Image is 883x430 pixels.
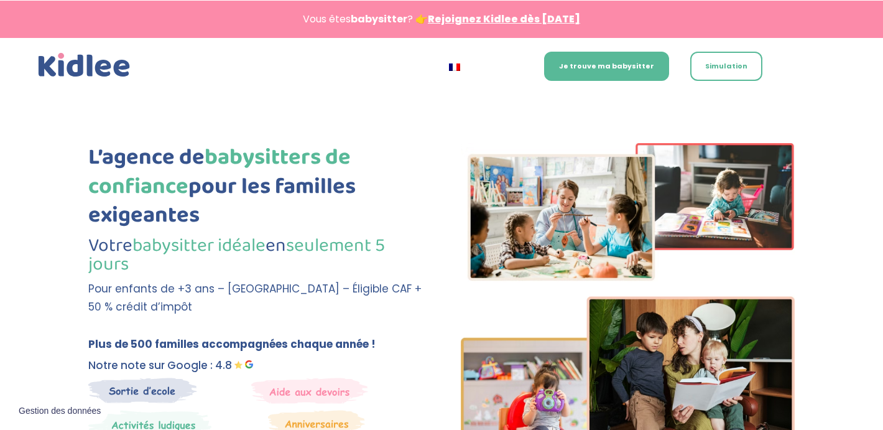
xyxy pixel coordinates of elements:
span: Votre en [88,231,385,279]
button: Gestion des données [11,398,108,424]
span: Gestion des données [19,406,101,417]
h1: L’agence de pour les familles exigeantes [88,143,422,236]
span: Pour enfants de +3 ans – [GEOGRAPHIC_DATA] – Éligible CAF + 50 % crédit d’impôt [88,281,422,314]
a: Rejoignez Kidlee dès [DATE] [428,12,580,26]
b: Plus de 500 familles accompagnées chaque année ! [88,337,376,352]
img: Français [449,63,460,71]
a: Kidlee Logo [35,50,133,80]
img: weekends [251,378,368,404]
a: Simulation [690,52,762,81]
p: Notre note sur Google : 4.8 [88,357,422,375]
a: Je trouve ma babysitter [544,52,669,81]
img: logo_kidlee_bleu [35,50,133,80]
span: seulement 5 jours [88,231,385,279]
span: babysitters de confiance [88,139,351,205]
img: Sortie decole [88,378,197,403]
span: Vous êtes ? 👉 [303,12,580,26]
strong: babysitter [351,12,407,26]
span: babysitter idéale [132,231,266,261]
